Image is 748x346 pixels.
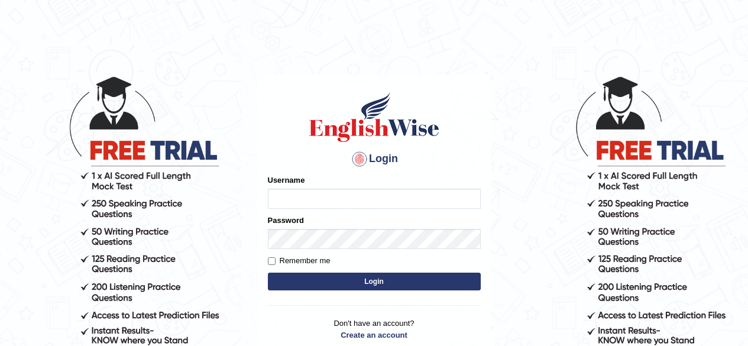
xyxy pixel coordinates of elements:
[268,273,481,290] button: Login
[268,150,481,169] h4: Login
[268,255,331,267] label: Remember me
[268,215,304,226] label: Password
[268,174,305,186] label: Username
[307,90,442,144] img: Logo of English Wise sign in for intelligent practice with AI
[268,257,276,265] input: Remember me
[268,329,481,341] a: Create an account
